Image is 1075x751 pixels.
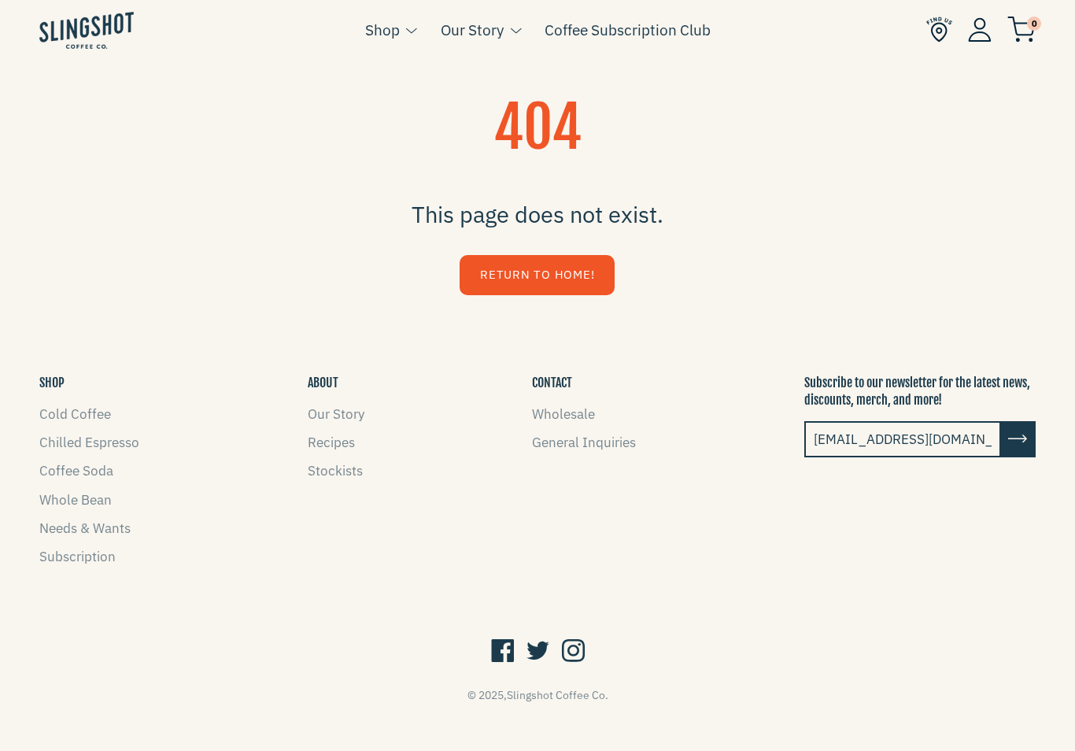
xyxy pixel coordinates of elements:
[39,374,65,391] button: SHOP
[308,405,364,423] a: Our Story
[532,374,572,391] button: CONTACT
[308,434,355,451] a: Recipes
[460,255,615,295] a: Return to Home!
[1007,20,1036,39] a: 0
[365,18,400,42] a: Shop
[545,18,711,42] a: Coffee Subscription Club
[1007,17,1036,43] img: cart
[39,548,116,565] a: Subscription
[308,462,363,479] a: Stockists
[532,405,595,423] a: Wholesale
[467,688,608,702] span: © 2025,
[39,434,139,451] a: Chilled Espresso
[968,17,992,42] img: Account
[1027,17,1041,31] span: 0
[39,462,113,479] a: Coffee Soda
[441,18,504,42] a: Our Story
[804,374,1036,409] p: Subscribe to our newsletter for the latest news, discounts, merch, and more!
[39,491,112,509] a: Whole Bean
[926,17,952,43] img: Find Us
[804,421,1001,457] input: email@example.com
[39,520,131,537] a: Needs & Wants
[308,374,338,391] button: ABOUT
[532,434,636,451] a: General Inquiries
[507,688,608,702] a: Slingshot Coffee Co.
[39,405,111,423] a: Cold Coffee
